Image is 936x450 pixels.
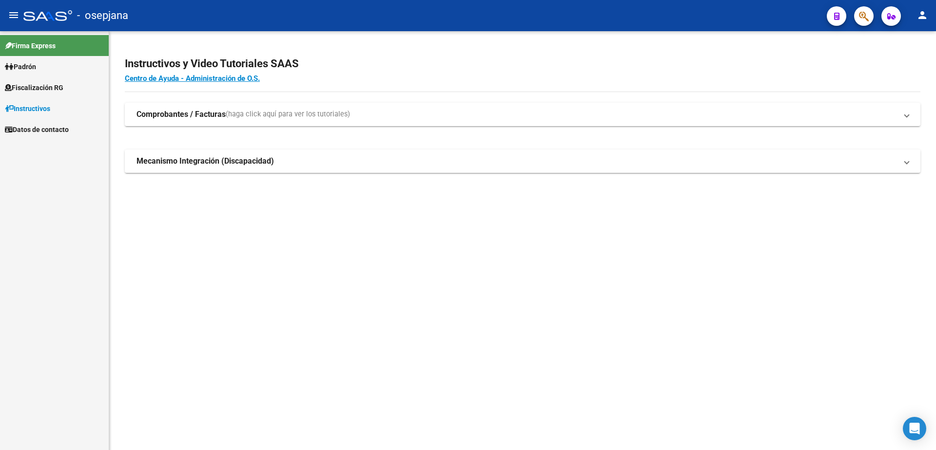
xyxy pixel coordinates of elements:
[5,40,56,51] span: Firma Express
[903,417,926,440] div: Open Intercom Messenger
[136,156,274,167] strong: Mecanismo Integración (Discapacidad)
[136,109,226,120] strong: Comprobantes / Facturas
[5,103,50,114] span: Instructivos
[125,55,920,73] h2: Instructivos y Video Tutoriales SAAS
[125,103,920,126] mat-expansion-panel-header: Comprobantes / Facturas(haga click aquí para ver los tutoriales)
[916,9,928,21] mat-icon: person
[5,61,36,72] span: Padrón
[77,5,128,26] span: - osepjana
[125,150,920,173] mat-expansion-panel-header: Mecanismo Integración (Discapacidad)
[8,9,19,21] mat-icon: menu
[125,74,260,83] a: Centro de Ayuda - Administración de O.S.
[5,124,69,135] span: Datos de contacto
[5,82,63,93] span: Fiscalización RG
[226,109,350,120] span: (haga click aquí para ver los tutoriales)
